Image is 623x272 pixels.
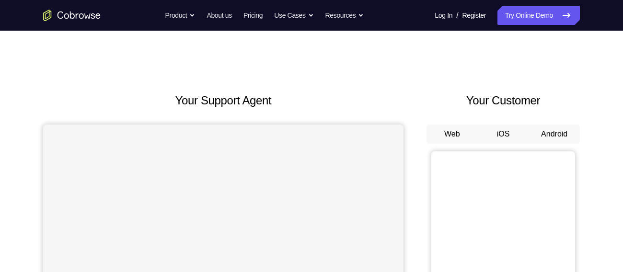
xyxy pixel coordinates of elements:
a: Go to the home page [43,10,101,21]
button: Use Cases [274,6,313,25]
a: About us [207,6,231,25]
button: iOS [478,125,529,144]
a: Try Online Demo [497,6,580,25]
button: Product [165,6,196,25]
button: Resources [325,6,364,25]
h2: Your Customer [427,92,580,109]
a: Register [462,6,486,25]
button: Android [529,125,580,144]
span: / [456,10,458,21]
button: Web [427,125,478,144]
a: Pricing [243,6,263,25]
a: Log In [435,6,452,25]
h2: Your Support Agent [43,92,404,109]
